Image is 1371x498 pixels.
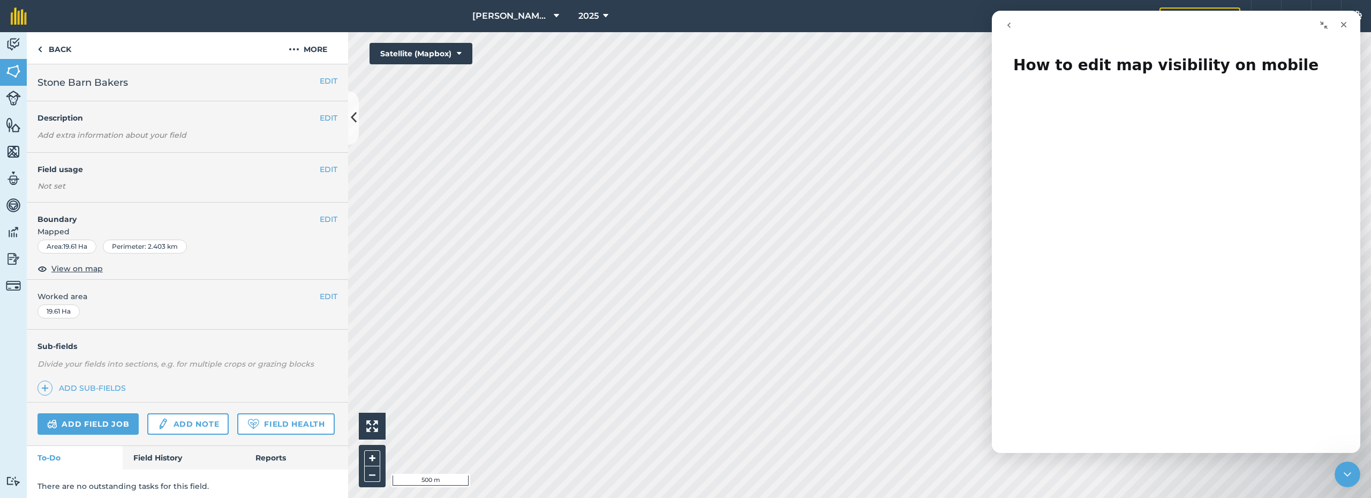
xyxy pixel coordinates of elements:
[37,480,337,492] p: There are no outstanding tasks for this field.
[366,420,378,432] img: Four arrows, one pointing top left, one top right, one bottom right and the last bottom left
[37,381,130,396] a: Add sub-fields
[245,446,348,470] a: Reports
[578,10,599,23] span: 2025
[6,36,21,53] img: svg+xml;base64,PD94bWwgdmVyc2lvbj0iMS4wIiBlbmNvZGluZz0idXRmLTgiPz4KPCEtLSBHZW5lcmF0b3I6IEFkb2JlIE...
[157,418,169,430] img: svg+xml;base64,PD94bWwgdmVyc2lvbj0iMS4wIiBlbmNvZGluZz0idXRmLTgiPz4KPCEtLSBHZW5lcmF0b3I6IEFkb2JlIE...
[123,446,244,470] a: Field History
[289,43,299,56] img: svg+xml;base64,PHN2ZyB4bWxucz0iaHR0cDovL3d3dy53My5vcmcvMjAwMC9zdmciIHdpZHRoPSIyMCIgaGVpZ2h0PSIyNC...
[37,262,103,275] button: View on map
[370,43,472,64] button: Satellite (Mapbox)
[320,112,337,124] button: EDIT
[27,203,320,225] h4: Boundary
[1321,10,1332,23] img: svg+xml;base64,PHN2ZyB4bWxucz0iaHR0cDovL3d3dy53My5vcmcvMjAwMC9zdmciIHdpZHRoPSIxNyIgaGVpZ2h0PSIxNy...
[27,32,82,64] a: Back
[27,226,348,237] span: Mapped
[27,446,123,470] a: To-Do
[37,181,337,191] div: Not set
[51,263,103,274] span: View on map
[364,450,380,466] button: +
[6,91,21,106] img: svg+xml;base64,PD94bWwgdmVyc2lvbj0iMS4wIiBlbmNvZGluZz0idXRmLTgiPz4KPCEtLSBHZW5lcmF0b3I6IEFkb2JlIE...
[37,43,42,56] img: svg+xml;base64,PHN2ZyB4bWxucz0iaHR0cDovL3d3dy53My5vcmcvMjAwMC9zdmciIHdpZHRoPSI5IiBoZWlnaHQ9IjI0Ii...
[320,163,337,175] button: EDIT
[992,11,1360,453] iframe: Intercom live chat
[103,240,187,254] div: Perimeter : 2.403 km
[1054,10,1151,22] span: Current plan : ESSENTIALS
[6,476,21,486] img: svg+xml;base64,PD94bWwgdmVyc2lvbj0iMS4wIiBlbmNvZGluZz0idXRmLTgiPz4KPCEtLSBHZW5lcmF0b3I6IEFkb2JlIE...
[6,170,21,187] img: svg+xml;base64,PD94bWwgdmVyc2lvbj0iMS4wIiBlbmNvZGluZz0idXRmLTgiPz4KPCEtLSBHZW5lcmF0b3I6IEFkb2JlIE...
[6,278,21,293] img: svg+xml;base64,PD94bWwgdmVyc2lvbj0iMS4wIiBlbmNvZGluZz0idXRmLTgiPz4KPCEtLSBHZW5lcmF0b3I6IEFkb2JlIE...
[1335,462,1360,487] iframe: Intercom live chat
[27,340,348,352] h4: Sub-fields
[37,291,337,302] span: Worked area
[37,75,128,90] span: Stone Barn Bakers
[147,413,229,435] a: Add note
[268,32,348,64] button: More
[472,10,549,23] span: [PERSON_NAME] Farm Life
[320,291,337,302] button: EDIT
[11,8,27,25] img: fieldmargin Logo
[6,251,21,267] img: svg+xml;base64,PD94bWwgdmVyc2lvbj0iMS4wIiBlbmNvZGluZz0idXRmLTgiPz4KPCEtLSBHZW5lcmF0b3I6IEFkb2JlIE...
[6,117,21,133] img: svg+xml;base64,PHN2ZyB4bWxucz0iaHR0cDovL3d3dy53My5vcmcvMjAwMC9zdmciIHdpZHRoPSI1NiIgaGVpZ2h0PSI2MC...
[237,413,334,435] a: Field Health
[37,130,186,140] em: Add extra information about your field
[37,112,337,124] h4: Description
[1159,8,1240,25] a: Change plan
[6,224,21,240] img: svg+xml;base64,PD94bWwgdmVyc2lvbj0iMS4wIiBlbmNvZGluZz0idXRmLTgiPz4KPCEtLSBHZW5lcmF0b3I6IEFkb2JlIE...
[37,359,314,369] em: Divide your fields into sections, e.g. for multiple crops or grazing blocks
[6,197,21,213] img: svg+xml;base64,PD94bWwgdmVyc2lvbj0iMS4wIiBlbmNvZGluZz0idXRmLTgiPz4KPCEtLSBHZW5lcmF0b3I6IEFkb2JlIE...
[41,382,49,395] img: svg+xml;base64,PHN2ZyB4bWxucz0iaHR0cDovL3d3dy53My5vcmcvMjAwMC9zdmciIHdpZHRoPSIxNCIgaGVpZ2h0PSIyNC...
[6,144,21,160] img: svg+xml;base64,PHN2ZyB4bWxucz0iaHR0cDovL3d3dy53My5vcmcvMjAwMC9zdmciIHdpZHRoPSI1NiIgaGVpZ2h0PSI2MC...
[37,304,80,318] div: 19.61 Ha
[37,262,47,275] img: svg+xml;base64,PHN2ZyB4bWxucz0iaHR0cDovL3d3dy53My5vcmcvMjAwMC9zdmciIHdpZHRoPSIxOCIgaGVpZ2h0PSIyNC...
[37,163,320,175] h4: Field usage
[37,413,139,435] a: Add field job
[47,418,57,430] img: svg+xml;base64,PD94bWwgdmVyc2lvbj0iMS4wIiBlbmNvZGluZz0idXRmLTgiPz4KPCEtLSBHZW5lcmF0b3I6IEFkb2JlIE...
[37,240,96,254] div: Area : 19.61 Ha
[320,213,337,225] button: EDIT
[364,466,380,482] button: –
[320,75,337,87] button: EDIT
[6,63,21,79] img: svg+xml;base64,PHN2ZyB4bWxucz0iaHR0cDovL3d3dy53My5vcmcvMjAwMC9zdmciIHdpZHRoPSI1NiIgaGVpZ2h0PSI2MC...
